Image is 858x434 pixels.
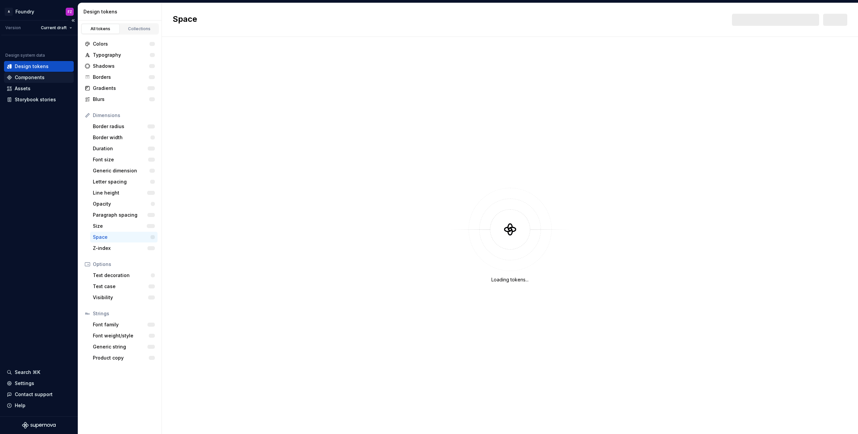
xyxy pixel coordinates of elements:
a: Space [90,232,158,242]
div: FZ [68,9,72,14]
div: Blurs [93,96,149,103]
button: Collapse sidebar [68,16,78,25]
div: Design tokens [15,63,49,70]
div: Typography [93,52,150,58]
div: Settings [15,380,34,387]
div: Strings [93,310,155,317]
button: Search ⌘K [4,367,74,378]
div: Loading tokens... [491,276,529,283]
a: Duration [90,143,158,154]
div: Collections [123,26,156,32]
a: Line height [90,187,158,198]
a: Visibility [90,292,158,303]
a: Components [4,72,74,83]
div: A [5,8,13,16]
a: Font size [90,154,158,165]
div: Dimensions [93,112,155,119]
div: Search ⌘K [15,369,40,376]
div: Font family [93,321,147,328]
a: Assets [4,83,74,94]
div: Generic string [93,343,147,350]
div: Design system data [5,53,45,58]
a: Settings [4,378,74,389]
a: Generic string [90,341,158,352]
div: Design tokens [83,8,159,15]
span: Current draft [41,25,67,31]
a: Product copy [90,352,158,363]
a: Font family [90,319,158,330]
div: Version [5,25,21,31]
div: Help [15,402,25,409]
button: AFoundryFZ [1,4,76,19]
div: Foundry [15,8,34,15]
div: Border width [93,134,150,141]
div: Space [93,234,150,240]
a: Shadows [82,61,158,71]
a: Opacity [90,199,158,209]
div: Duration [93,145,148,152]
div: Visibility [93,294,148,301]
h2: Space [173,14,197,26]
div: Text case [93,283,148,290]
a: Z-index [90,243,158,254]
a: Border radius [90,121,158,132]
div: Colors [93,41,149,47]
div: Borders [93,74,149,80]
div: Line height [93,189,147,196]
div: Storybook stories [15,96,56,103]
div: Paragraph spacing [93,212,147,218]
div: Gradients [93,85,147,92]
button: Current draft [38,23,75,33]
a: Design tokens [4,61,74,72]
a: Text decoration [90,270,158,281]
div: Font weight/style [93,332,149,339]
a: Border width [90,132,158,143]
a: Letter spacing [90,176,158,187]
a: Blurs [82,94,158,105]
div: Options [93,261,155,268]
div: All tokens [84,26,117,32]
a: Size [90,221,158,231]
div: Font size [93,156,148,163]
div: Contact support [15,391,53,398]
button: Help [4,400,74,411]
div: Assets [15,85,30,92]
div: Product copy [93,355,149,361]
div: Z-index [93,245,147,252]
div: Border radius [93,123,147,130]
a: Text case [90,281,158,292]
svg: Supernova Logo [22,422,56,429]
div: Opacity [93,201,151,207]
div: Size [93,223,147,229]
a: Typography [82,50,158,60]
div: Text decoration [93,272,151,279]
a: Generic dimension [90,165,158,176]
a: Font weight/style [90,330,158,341]
div: Letter spacing [93,178,150,185]
a: Paragraph spacing [90,210,158,220]
div: Components [15,74,45,81]
a: Gradients [82,83,158,94]
a: Storybook stories [4,94,74,105]
div: Generic dimension [93,167,149,174]
button: Contact support [4,389,74,400]
div: Shadows [93,63,149,69]
a: Borders [82,72,158,83]
a: Colors [82,39,158,49]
